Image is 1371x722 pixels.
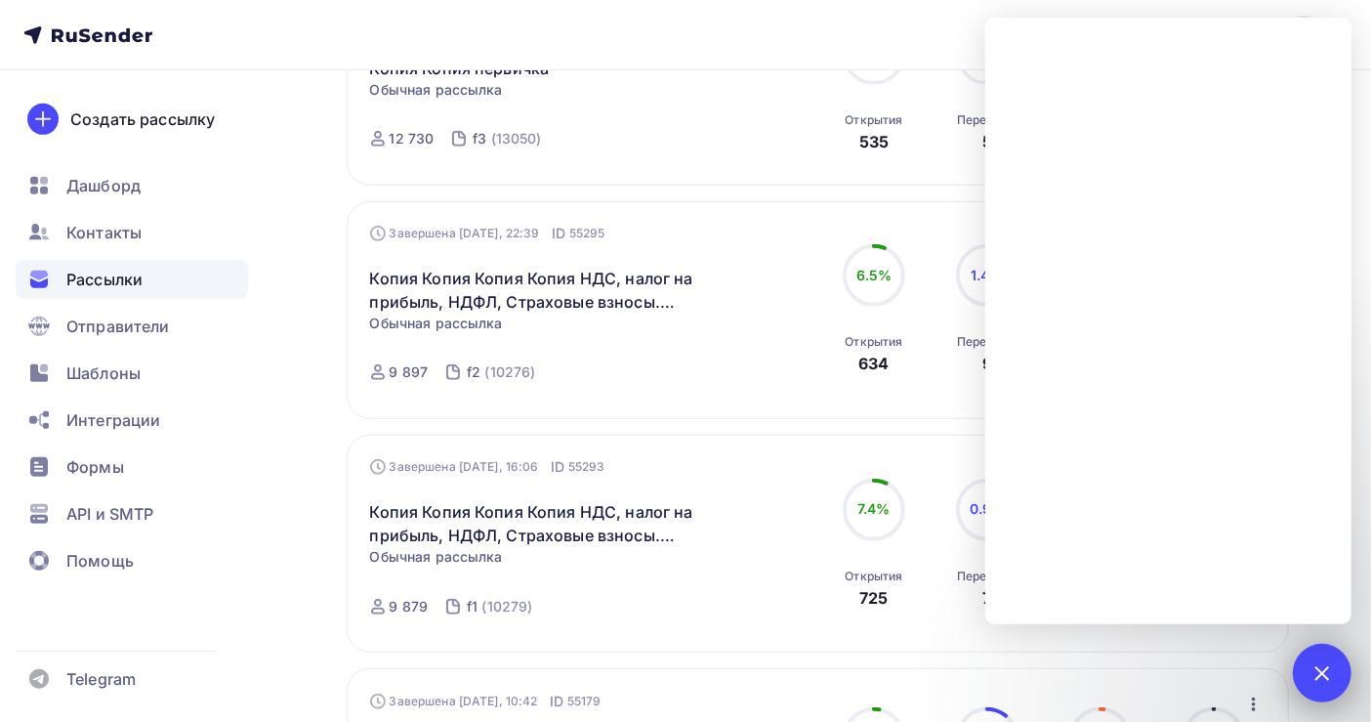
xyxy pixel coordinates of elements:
[467,362,480,382] div: f2
[66,549,134,573] span: Помощь
[370,314,503,333] span: Обычная рассылка
[845,334,902,350] div: Открытия
[16,260,248,299] a: Рассылки
[473,129,486,149] div: f3
[858,352,889,375] div: 634
[1034,16,1348,55] a: [EMAIL_ADDRESS][DOMAIN_NAME]
[845,569,902,584] div: Открытия
[70,107,215,131] div: Создать рассылку
[390,129,435,149] div: 12 730
[66,361,141,385] span: Шаблоны
[66,268,143,291] span: Рассылки
[552,224,565,243] span: ID
[467,597,478,616] div: f1
[370,547,503,567] span: Обычная рассылка
[16,354,248,393] a: Шаблоны
[845,112,902,128] div: Открытия
[66,667,136,691] span: Telegram
[567,692,602,711] span: 55179
[568,457,605,477] span: 55293
[569,224,605,243] span: 55295
[66,455,124,479] span: Формы
[370,500,705,547] a: Копия Копия Копия Копия НДС, налог на прибыль, НДФЛ, Страховые взносы. Налоговая реформа 2025 г.
[971,267,1004,283] span: 1.4%
[66,408,160,432] span: Интеграции
[370,457,605,477] div: Завершена [DATE], 16:06
[856,267,893,283] span: 6.5%
[957,112,1018,128] div: Переходы
[857,500,891,517] span: 7.4%
[550,692,563,711] span: ID
[370,267,705,314] a: Копия Копия Копия Копия НДС, налог на прибыль, НДФЛ, Страховые взносы. Налоговая реформа 2025 г.
[66,221,142,244] span: Контакты
[66,502,153,526] span: API и SMTP
[370,80,503,100] span: Обычная рассылка
[471,123,543,154] a: f3 (13050)
[957,334,1018,350] div: Переходы
[982,352,992,375] div: 9
[390,362,429,382] div: 9 897
[16,307,248,346] a: Отправители
[66,315,170,338] span: Отправители
[370,692,602,711] div: Завершена [DATE], 10:42
[859,130,889,153] div: 535
[370,224,605,243] div: Завершена [DATE], 22:39
[16,447,248,487] a: Формы
[66,174,141,197] span: Дашборд
[465,357,537,388] a: f2 (10276)
[491,129,542,149] div: (13050)
[970,500,1006,517] span: 0.9%
[982,586,991,610] div: 7
[859,586,888,610] div: 725
[465,591,534,622] a: f1 (10279)
[390,597,429,616] div: 9 879
[957,569,1018,584] div: Переходы
[16,213,248,252] a: Контакты
[484,362,535,382] div: (10276)
[16,166,248,205] a: Дашборд
[982,130,992,153] div: 5
[481,597,532,616] div: (10279)
[551,457,564,477] span: ID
